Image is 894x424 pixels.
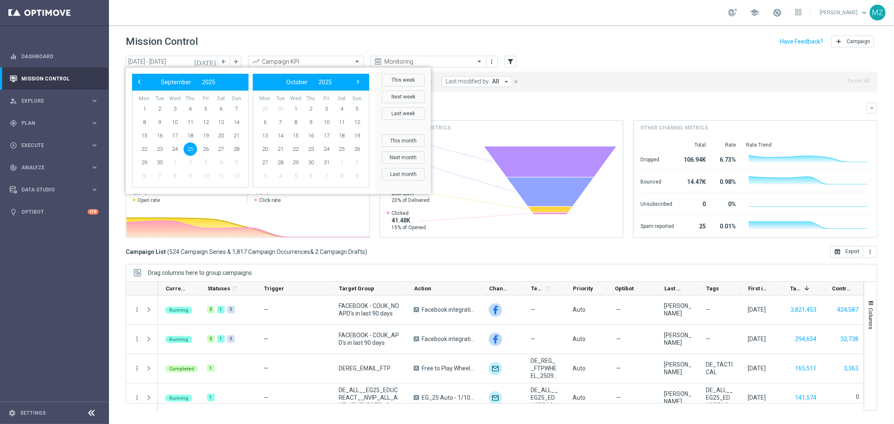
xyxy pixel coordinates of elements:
[832,285,852,292] span: Control Customers
[286,79,308,85] span: October
[794,393,817,403] button: 141,574
[289,116,302,129] span: 8
[88,209,98,215] div: +10
[746,142,870,148] div: Rate Trend
[9,142,99,149] button: play_circle_outline Execute keyboard_arrow_right
[213,95,229,102] th: weekday
[199,102,212,116] span: 5
[10,53,17,60] i: equalizer
[199,156,212,169] span: 3
[194,58,217,65] i: [DATE]
[153,142,166,156] span: 23
[9,164,99,171] button: track_changes Analyze keyboard_arrow_right
[137,129,151,142] span: 15
[258,129,272,142] span: 13
[365,248,367,256] span: )
[133,306,141,313] i: more_vert
[289,129,302,142] span: 15
[165,306,192,314] colored-tag: Running
[310,248,314,255] span: &
[258,102,272,116] span: 29
[335,156,348,169] span: 1
[10,164,91,171] div: Analyze
[382,134,425,147] button: This month
[640,174,674,188] div: Bounced
[513,79,519,85] i: close
[231,285,238,292] i: refresh
[202,79,215,85] span: 2025
[335,102,348,116] span: 4
[289,169,302,183] span: 5
[544,285,551,292] i: refresh
[148,269,252,276] div: Row Groups
[134,77,242,88] bs-datepicker-navigation-view: ​ ​ ​
[258,169,272,183] span: 3
[414,395,419,400] span: A
[350,156,364,169] span: 2
[126,36,198,48] h1: Mission Control
[184,142,197,156] span: 25
[21,187,91,192] span: Data Studio
[9,186,99,193] div: Data Studio keyboard_arrow_right
[233,59,238,65] i: arrow_forward
[840,334,859,344] button: 32,738
[790,305,817,315] button: 3,821,453
[230,129,243,142] span: 21
[489,362,502,375] img: Optimail
[158,295,866,325] div: Press SPACE to select this row.
[274,129,287,142] span: 14
[133,365,141,372] button: more_vert
[391,224,426,231] span: 15% of Opened
[319,95,334,102] th: weekday
[856,393,859,401] label: 0
[391,210,426,217] span: Clicked
[684,152,706,165] div: 106.94K
[869,105,875,111] i: keyboard_arrow_down
[320,142,333,156] span: 24
[168,102,181,116] span: 3
[335,142,348,156] span: 25
[184,169,197,183] span: 9
[716,219,736,232] div: 0.01%
[382,107,425,120] button: Last week
[137,116,151,129] span: 8
[350,116,364,129] span: 12
[21,67,98,90] a: Mission Control
[21,143,91,148] span: Execute
[640,196,674,210] div: Unsubscribed
[184,102,197,116] span: 4
[10,142,91,149] div: Execute
[21,45,98,67] a: Dashboard
[684,219,706,232] div: 25
[184,129,197,142] span: 18
[168,142,181,156] span: 24
[391,197,430,204] span: 20% of Delivered
[10,97,91,105] div: Explore
[847,39,870,44] span: Campaign
[288,95,303,102] th: weekday
[794,363,817,374] button: 165,511
[335,169,348,183] span: 8
[168,116,181,129] span: 10
[230,156,243,169] span: 5
[137,142,151,156] span: 22
[868,308,874,329] span: Columns
[214,169,228,183] span: 11
[374,57,382,66] i: preview
[304,142,318,156] span: 23
[91,97,98,105] i: keyboard_arrow_right
[155,77,197,88] button: September
[274,156,287,169] span: 28
[489,333,502,346] img: Facebook Custom Audience
[867,248,873,255] i: more_vert
[492,78,499,85] span: All
[304,129,318,142] span: 16
[21,201,88,223] a: Optibot
[349,95,365,102] th: weekday
[832,36,874,47] button: add Campaign
[10,142,17,149] i: play_circle_outline
[230,102,243,116] span: 7
[214,156,228,169] span: 4
[258,142,272,156] span: 20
